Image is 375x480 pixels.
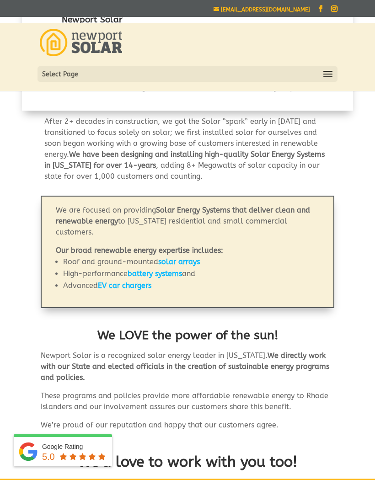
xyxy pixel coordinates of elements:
span: After 2+ decades in construction, we got the Solar “spark” early in [DATE] and transitioned to fo... [44,117,318,159]
span: These programs and policies provide more affordable renewable energy to Rhode Islanders and our i... [41,391,328,411]
span: Roof and ground-mounted [63,257,200,266]
span: Newport Solar is a recognized solar energy leader in [US_STATE]. [41,351,268,360]
strong: Solar Energy Systems that deliver clean and renewable energy [56,206,310,225]
img: Newport Solar | Solar Energy Optimized. [40,29,122,56]
strong: We LOVE the power of the sun! [97,328,278,342]
span: Advanced [63,281,151,290]
span: , adding 8+ Megawatts of solar capacity in our state for over 1,000 customers and counting. [44,161,320,181]
strong: We’d love to work with you too! [78,453,297,470]
span: 5.0 [42,452,55,462]
span: We’re proud of our reputation and happy that our customers agree. [41,421,279,429]
span: We are focused on providing to [US_STATE] residential and small commercial customers. [56,206,310,236]
a: [EMAIL_ADDRESS][DOMAIN_NAME] [214,6,310,13]
a: solar arrays [158,257,200,266]
a: battery systems [128,269,182,278]
span: Select Page [42,69,78,80]
b: We directly work with our State and elected officials in the creation of sustainable energy progr... [41,351,329,382]
span: High-performance and [63,269,195,278]
strong: Our broad renewable energy expertise includes: [56,246,223,255]
a: EV car chargers [98,281,151,290]
div: Google Rating [42,442,107,451]
b: We have been designing and installing high-quality Solar Energy Systems in [US_STATE] for over 14... [44,150,325,170]
span: Newport Solar [62,15,123,25]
